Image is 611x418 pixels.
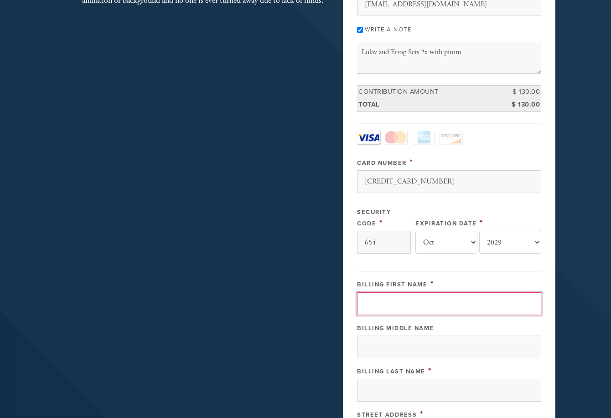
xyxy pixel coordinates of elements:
select: Expiration Date year [479,231,541,254]
span: This field is required. [409,157,413,167]
label: Billing First Name [357,281,427,288]
label: Card Number [357,159,407,167]
a: MasterCard [384,130,407,144]
label: Write a note [365,26,411,33]
span: This field is required. [430,279,434,289]
label: Billing Middle Name [357,325,434,332]
label: Billing Last Name [357,368,425,375]
span: This field is required. [379,218,383,228]
td: Total [357,98,500,112]
a: Amex [412,130,435,144]
label: Security Code [357,209,391,227]
label: Expiration Date [415,220,477,227]
td: Contribution Amount [357,85,500,98]
a: Discover [439,130,462,144]
span: This field is required. [428,366,432,376]
td: $ 130.00 [500,85,541,98]
a: Visa [357,130,380,144]
td: $ 130.00 [500,98,541,112]
select: Expiration Date month [415,231,477,254]
span: This field is required. [480,218,483,228]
